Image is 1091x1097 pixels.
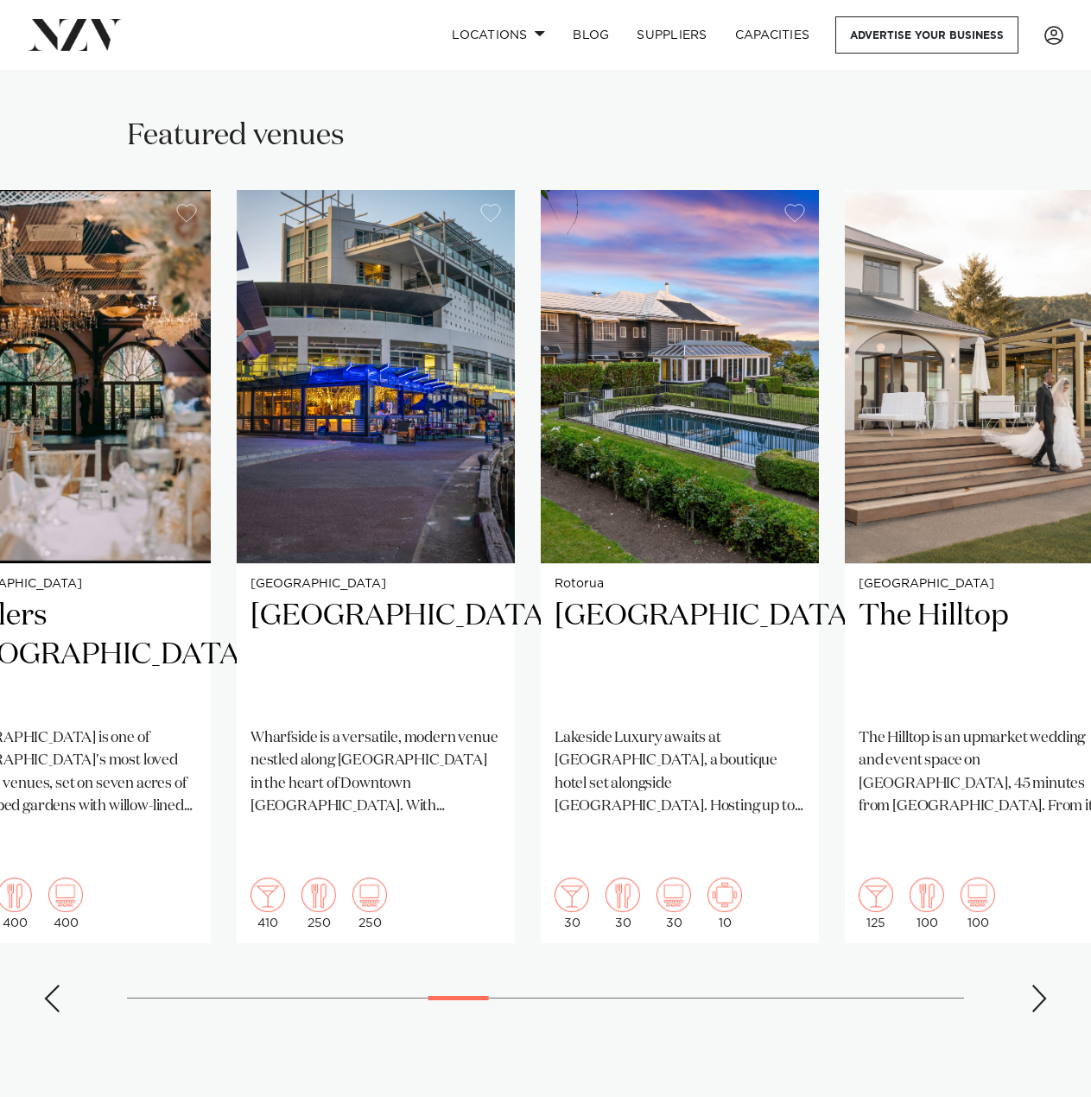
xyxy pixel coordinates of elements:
img: meeting.png [707,878,742,912]
h2: [GEOGRAPHIC_DATA] [555,597,805,713]
swiper-slide: 16 / 38 [541,190,819,943]
p: Wharfside is a versatile, modern venue nestled along [GEOGRAPHIC_DATA] in the heart of Downtown [... [251,727,501,818]
a: Locations [438,16,559,54]
img: dining.png [910,878,944,912]
div: 30 [555,878,589,929]
div: 125 [859,878,893,929]
swiper-slide: 15 / 38 [237,190,515,943]
div: 30 [606,878,640,929]
img: cocktail.png [859,878,893,912]
img: theatre.png [961,878,995,912]
img: dining.png [301,878,336,912]
img: theatre.png [352,878,387,912]
div: 410 [251,878,285,929]
small: Rotorua [555,578,805,591]
h2: [GEOGRAPHIC_DATA] [251,597,501,713]
img: theatre.png [657,878,691,912]
img: nzv-logo.png [28,19,122,50]
div: 100 [910,878,944,929]
img: dining.png [606,878,640,912]
div: 10 [707,878,742,929]
a: Rotorua [GEOGRAPHIC_DATA] Lakeside Luxury awaits at [GEOGRAPHIC_DATA], a boutique hotel set along... [541,190,819,943]
p: Lakeside Luxury awaits at [GEOGRAPHIC_DATA], a boutique hotel set alongside [GEOGRAPHIC_DATA]. Ho... [555,727,805,818]
h2: Featured venues [127,117,345,155]
div: 250 [352,878,387,929]
div: 400 [48,878,83,929]
div: 250 [301,878,336,929]
div: 30 [657,878,691,929]
a: SUPPLIERS [623,16,720,54]
small: [GEOGRAPHIC_DATA] [251,578,501,591]
img: theatre.png [48,878,83,912]
a: BLOG [559,16,623,54]
a: Capacities [721,16,824,54]
a: Advertise your business [835,16,1018,54]
img: cocktail.png [251,878,285,912]
a: [GEOGRAPHIC_DATA] [GEOGRAPHIC_DATA] Wharfside is a versatile, modern venue nestled along [GEOGRAP... [237,190,515,943]
div: 100 [961,878,995,929]
img: cocktail.png [555,878,589,912]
